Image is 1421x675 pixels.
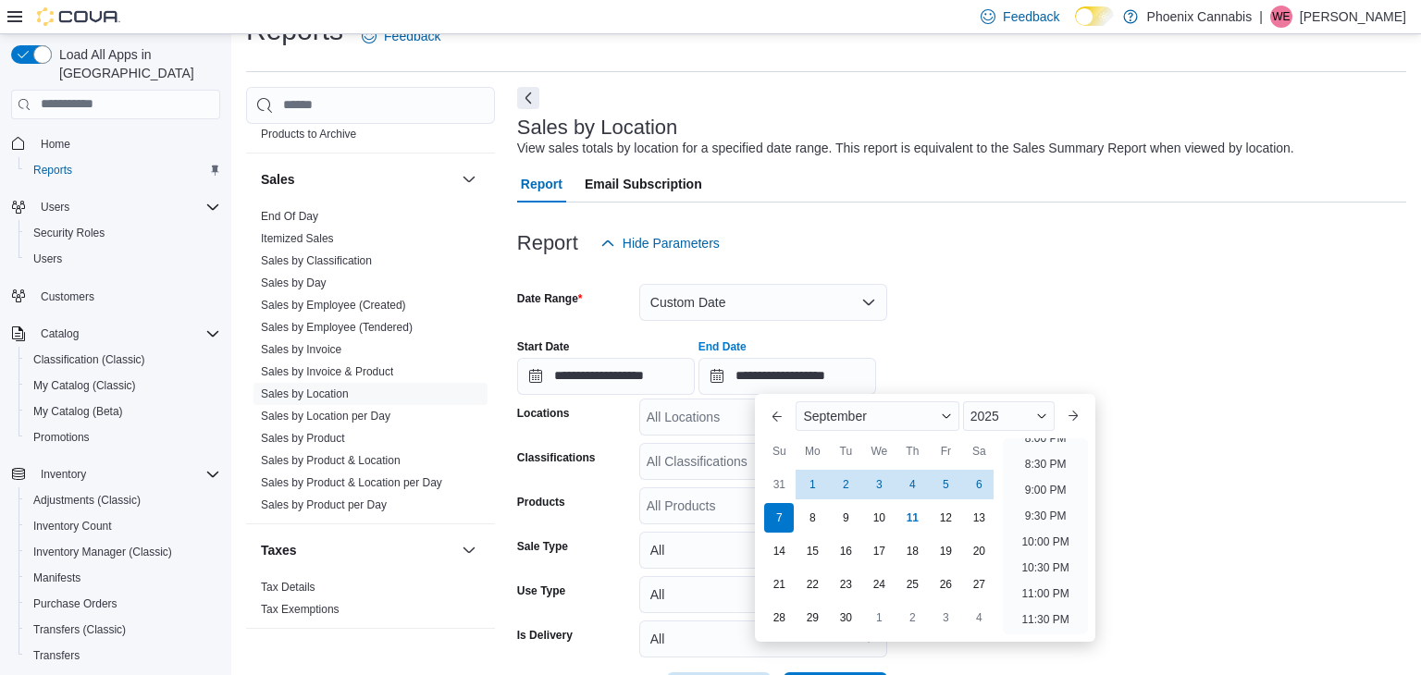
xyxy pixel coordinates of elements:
[897,503,927,533] div: day-11
[41,200,69,215] span: Users
[897,436,927,466] div: Th
[19,373,228,399] button: My Catalog (Classic)
[261,254,372,267] a: Sales by Classification
[964,436,994,466] div: Sa
[26,515,220,537] span: Inventory Count
[41,326,79,341] span: Catalog
[797,470,827,499] div: day-1
[762,401,792,431] button: Previous Month
[261,453,401,468] span: Sales by Product & Location
[246,576,495,628] div: Taxes
[26,593,220,615] span: Purchase Orders
[964,470,994,499] div: day-6
[639,284,887,321] button: Custom Date
[517,628,573,643] label: Is Delivery
[517,87,539,109] button: Next
[246,205,495,523] div: Sales
[931,470,960,499] div: day-5
[521,166,562,202] span: Report
[261,580,315,595] span: Tax Details
[261,299,406,312] a: Sales by Employee (Created)
[261,128,356,141] a: Products to Archive
[261,410,390,423] a: Sales by Location per Day
[931,503,960,533] div: day-12
[26,489,148,511] a: Adjustments (Classic)
[803,409,866,423] span: September
[1018,479,1074,501] li: 9:00 PM
[52,45,220,82] span: Load All Apps in [GEOGRAPHIC_DATA]
[261,387,349,400] a: Sales by Location
[1003,438,1087,634] ul: Time
[261,409,390,423] span: Sales by Location per Day
[964,570,994,599] div: day-27
[261,364,393,379] span: Sales by Invoice & Product
[261,209,318,224] span: End Of Day
[639,620,887,657] button: All
[33,132,220,155] span: Home
[261,276,327,290] span: Sales by Day
[33,430,90,445] span: Promotions
[33,252,62,266] span: Users
[33,519,112,534] span: Inventory Count
[26,400,220,423] span: My Catalog (Beta)
[41,467,86,482] span: Inventory
[26,248,69,270] a: Users
[762,468,995,634] div: September, 2025
[26,567,220,589] span: Manifests
[33,286,102,308] a: Customers
[1003,7,1059,26] span: Feedback
[33,596,117,611] span: Purchase Orders
[964,536,994,566] div: day-20
[764,470,794,499] div: day-31
[517,232,578,254] h3: Report
[261,170,295,189] h3: Sales
[1075,6,1114,26] input: Dark Mode
[458,168,480,190] button: Sales
[797,570,827,599] div: day-22
[517,339,570,354] label: Start Date
[639,576,887,613] button: All
[261,498,387,511] a: Sales by Product per Day
[831,436,860,466] div: Tu
[261,541,297,559] h3: Taxes
[261,365,393,378] a: Sales by Invoice & Product
[26,374,143,397] a: My Catalog (Classic)
[4,130,228,157] button: Home
[4,461,228,487] button: Inventory
[19,565,228,591] button: Manifests
[19,246,228,272] button: Users
[1014,608,1076,631] li: 11:30 PM
[1018,453,1074,475] li: 8:30 PM
[33,378,136,393] span: My Catalog (Classic)
[26,567,88,589] a: Manifests
[26,374,220,397] span: My Catalog (Classic)
[384,27,440,45] span: Feedback
[458,539,480,561] button: Taxes
[26,515,119,537] a: Inventory Count
[37,7,120,26] img: Cova
[41,137,70,152] span: Home
[1259,6,1263,28] p: |
[864,503,894,533] div: day-10
[33,648,80,663] span: Transfers
[964,503,994,533] div: day-13
[33,463,93,485] button: Inventory
[26,400,130,423] a: My Catalog (Beta)
[517,291,583,306] label: Date Range
[764,536,794,566] div: day-14
[33,352,145,367] span: Classification (Classic)
[33,622,126,637] span: Transfers (Classic)
[19,399,228,424] button: My Catalog (Beta)
[639,532,887,569] button: All
[970,409,999,423] span: 2025
[19,643,228,669] button: Transfers
[26,619,220,641] span: Transfers (Classic)
[831,503,860,533] div: day-9
[19,487,228,513] button: Adjustments (Classic)
[261,298,406,313] span: Sales by Employee (Created)
[26,222,112,244] a: Security Roles
[33,404,123,419] span: My Catalog (Beta)
[897,470,927,499] div: day-4
[1018,427,1074,449] li: 8:00 PM
[1014,583,1076,605] li: 11:00 PM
